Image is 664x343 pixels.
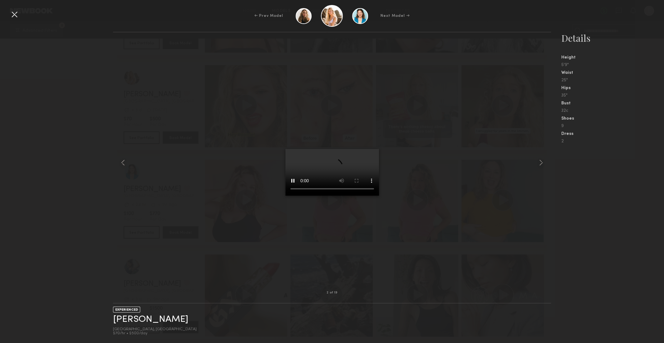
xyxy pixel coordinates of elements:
div: Dress [561,132,664,136]
div: Next Model → [381,13,410,19]
div: 25" [561,78,664,83]
div: [GEOGRAPHIC_DATA], [GEOGRAPHIC_DATA] [113,327,197,331]
div: 35" [561,93,664,98]
div: Height [561,55,664,60]
div: 5'9" [561,63,664,67]
div: $70/hr • $500/day [113,331,197,336]
div: ← Prev Model [254,13,283,19]
a: [PERSON_NAME] [113,315,188,324]
div: Details [561,32,664,44]
div: Shoes [561,117,664,121]
div: 9 [561,124,664,128]
div: Waist [561,71,664,75]
div: 2 of 19 [327,291,337,294]
div: Bust [561,101,664,106]
div: EXPERIENCED [113,307,140,312]
div: 32c [561,109,664,113]
div: 2 [561,139,664,144]
div: Hips [561,86,664,90]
